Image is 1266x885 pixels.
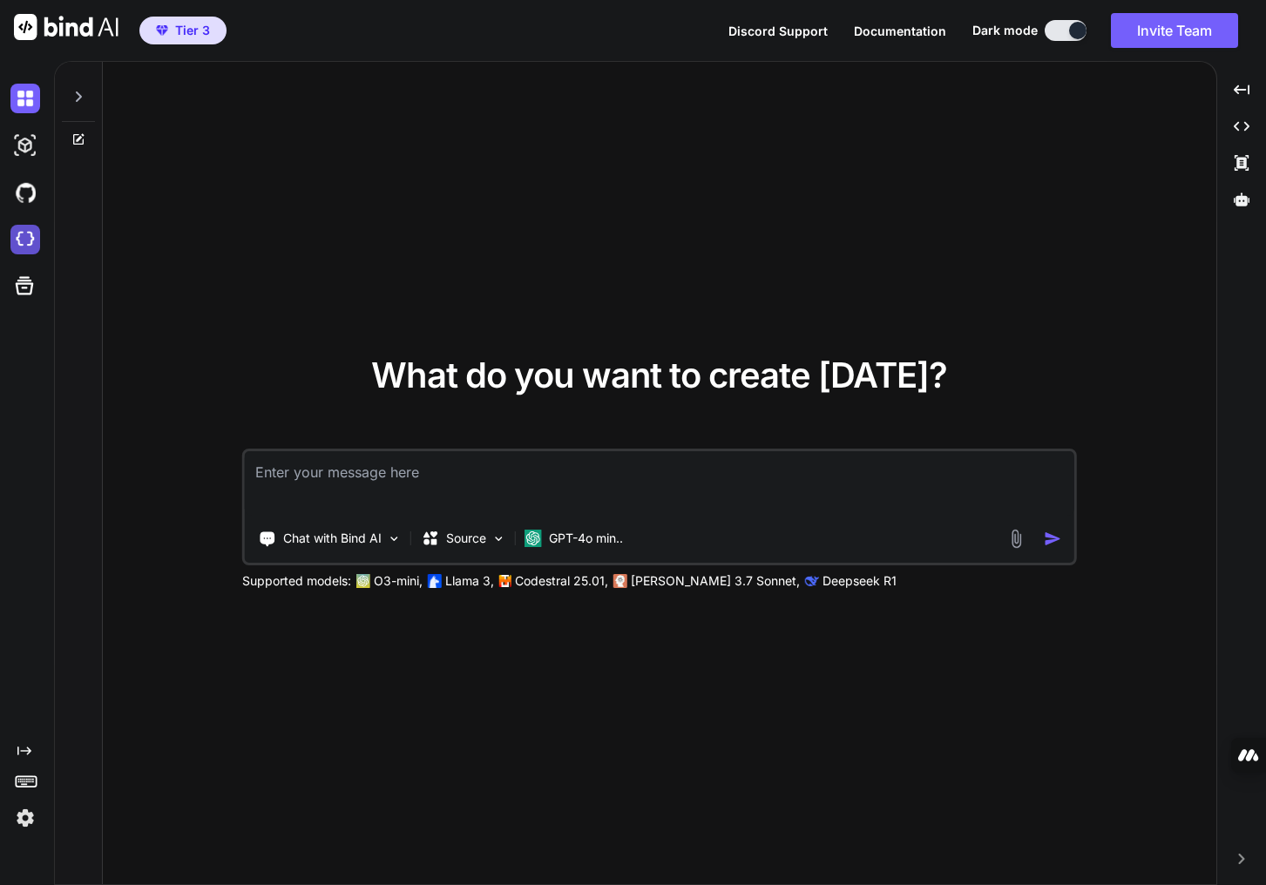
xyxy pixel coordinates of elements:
[371,354,947,396] span: What do you want to create [DATE]?
[156,25,168,36] img: premium
[1044,530,1062,548] img: icon
[1111,13,1238,48] button: Invite Team
[14,14,118,40] img: Bind AI
[175,22,210,39] span: Tier 3
[728,22,828,40] button: Discord Support
[515,572,608,590] p: Codestral 25.01,
[823,572,897,590] p: Deepseek R1
[10,225,40,254] img: cloudideIcon
[139,17,227,44] button: premiumTier 3
[549,530,623,547] p: GPT-4o min..
[283,530,382,547] p: Chat with Bind AI
[10,803,40,833] img: settings
[356,574,370,588] img: GPT-4
[10,131,40,160] img: darkAi-studio
[972,22,1038,39] span: Dark mode
[491,531,506,546] img: Pick Models
[854,22,946,40] button: Documentation
[499,575,511,587] img: Mistral-AI
[387,531,402,546] img: Pick Tools
[445,572,494,590] p: Llama 3,
[1006,529,1026,549] img: attachment
[728,24,828,38] span: Discord Support
[428,574,442,588] img: Llama2
[10,178,40,207] img: githubDark
[805,574,819,588] img: claude
[525,530,542,547] img: GPT-4o mini
[374,572,423,590] p: O3-mini,
[242,572,351,590] p: Supported models:
[10,84,40,113] img: darkChat
[446,530,486,547] p: Source
[613,574,627,588] img: claude
[854,24,946,38] span: Documentation
[631,572,800,590] p: [PERSON_NAME] 3.7 Sonnet,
